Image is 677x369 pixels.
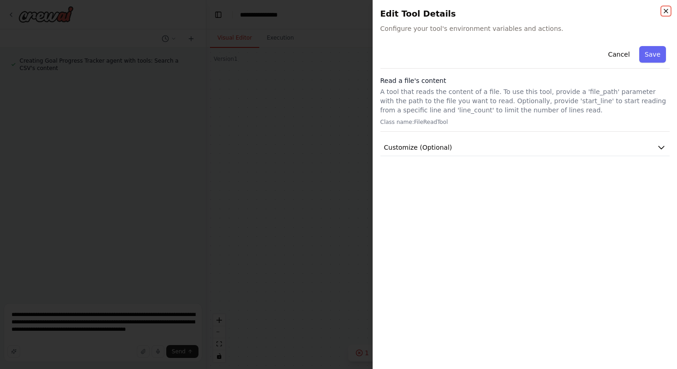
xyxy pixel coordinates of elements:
[384,143,452,152] span: Customize (Optional)
[380,139,670,156] button: Customize (Optional)
[639,46,666,63] button: Save
[380,76,670,85] h3: Read a file's content
[380,87,670,115] p: A tool that reads the content of a file. To use this tool, provide a 'file_path' parameter with t...
[380,7,670,20] h2: Edit Tool Details
[380,24,670,33] span: Configure your tool's environment variables and actions.
[380,118,670,126] p: Class name: FileReadTool
[602,46,635,63] button: Cancel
